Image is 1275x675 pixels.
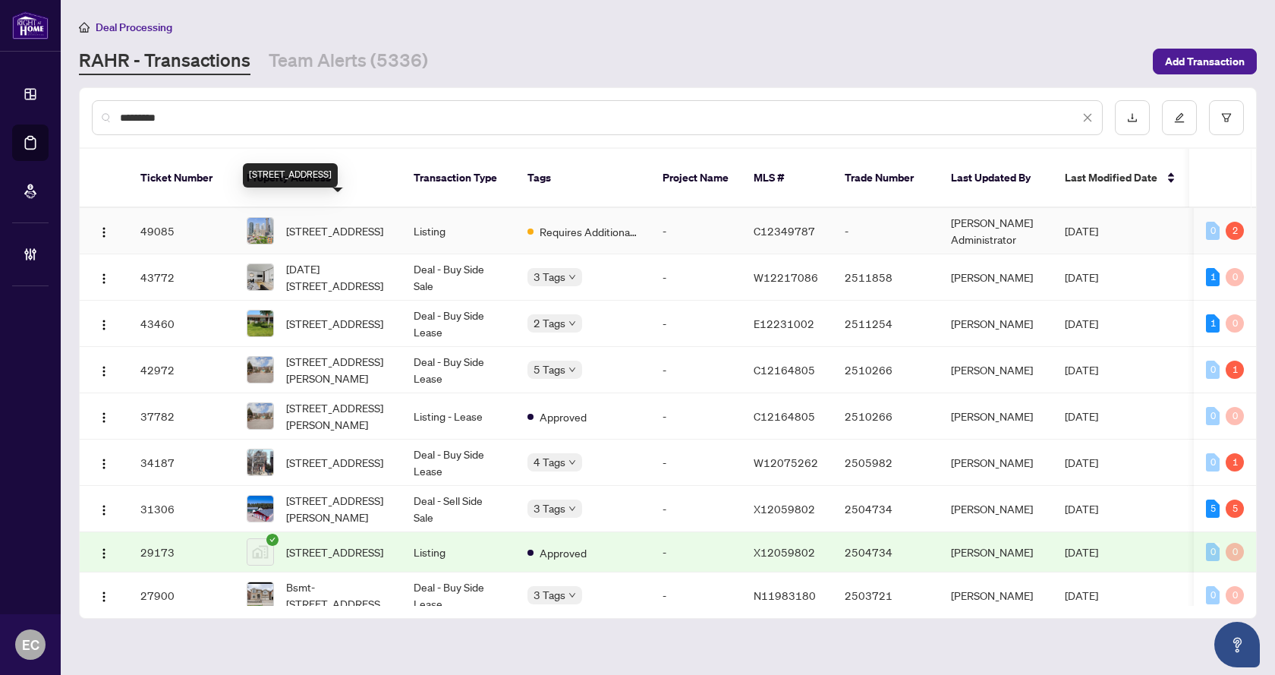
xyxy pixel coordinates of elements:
[247,582,273,608] img: thumbnail-img
[1206,453,1220,472] div: 0
[401,440,515,486] td: Deal - Buy Side Lease
[534,268,565,285] span: 3 Tags
[128,393,235,440] td: 37782
[286,399,389,433] span: [STREET_ADDRESS][PERSON_NAME]
[128,486,235,532] td: 31306
[833,486,939,532] td: 2504734
[1065,456,1098,469] span: [DATE]
[650,440,741,486] td: -
[247,218,273,244] img: thumbnail-img
[540,223,638,240] span: Requires Additional Docs
[534,586,565,604] span: 3 Tags
[92,219,116,243] button: Logo
[243,163,338,188] div: [STREET_ADDRESS]
[650,347,741,393] td: -
[96,21,172,34] span: Deal Processing
[128,347,235,393] td: 42972
[568,366,576,374] span: down
[1226,453,1244,472] div: 1
[939,572,1053,619] td: [PERSON_NAME]
[939,254,1053,301] td: [PERSON_NAME]
[568,591,576,599] span: down
[98,226,110,238] img: Logo
[98,412,110,424] img: Logo
[247,403,273,429] img: thumbnail-img
[286,222,383,239] span: [STREET_ADDRESS]
[534,361,565,378] span: 5 Tags
[833,254,939,301] td: 2511858
[92,540,116,564] button: Logo
[266,534,279,546] span: check-circle
[650,532,741,572] td: -
[92,358,116,382] button: Logo
[1174,112,1185,123] span: edit
[128,254,235,301] td: 43772
[247,539,273,565] img: thumbnail-img
[1206,407,1220,425] div: 0
[128,572,235,619] td: 27900
[1206,500,1220,518] div: 5
[1115,100,1150,135] button: download
[1206,586,1220,604] div: 0
[939,347,1053,393] td: [PERSON_NAME]
[92,583,116,607] button: Logo
[247,496,273,522] img: thumbnail-img
[92,497,116,521] button: Logo
[833,301,939,347] td: 2511254
[401,254,515,301] td: Deal - Buy Side Sale
[22,634,39,655] span: EC
[754,363,815,377] span: C12164805
[1214,622,1260,667] button: Open asap
[1221,112,1232,123] span: filter
[286,544,383,560] span: [STREET_ADDRESS]
[939,486,1053,532] td: [PERSON_NAME]
[92,404,116,428] button: Logo
[79,22,90,33] span: home
[650,301,741,347] td: -
[247,264,273,290] img: thumbnail-img
[650,254,741,301] td: -
[98,273,110,285] img: Logo
[534,314,565,332] span: 2 Tags
[1226,543,1244,561] div: 0
[1206,361,1220,379] div: 0
[754,456,818,469] span: W12075262
[939,440,1053,486] td: [PERSON_NAME]
[247,311,273,336] img: thumbnail-img
[1065,317,1098,330] span: [DATE]
[939,393,1053,440] td: [PERSON_NAME]
[401,486,515,532] td: Deal - Sell Side Sale
[1206,314,1220,333] div: 1
[1206,543,1220,561] div: 0
[754,409,815,423] span: C12164805
[286,315,383,332] span: [STREET_ADDRESS]
[92,265,116,289] button: Logo
[833,440,939,486] td: 2505982
[939,301,1053,347] td: [PERSON_NAME]
[515,149,650,208] th: Tags
[833,572,939,619] td: 2503721
[534,500,565,517] span: 3 Tags
[540,544,587,561] span: Approved
[286,454,383,471] span: [STREET_ADDRESS]
[1153,49,1257,74] button: Add Transaction
[1065,588,1098,602] span: [DATE]
[741,149,833,208] th: MLS #
[939,208,1053,254] td: [PERSON_NAME] Administrator
[1162,100,1197,135] button: edit
[1226,314,1244,333] div: 0
[401,393,515,440] td: Listing - Lease
[98,547,110,560] img: Logo
[650,208,741,254] td: -
[1065,169,1157,186] span: Last Modified Date
[754,224,815,238] span: C12349787
[12,11,49,39] img: logo
[1226,361,1244,379] div: 1
[650,572,741,619] td: -
[754,545,815,559] span: X12059802
[128,149,235,208] th: Ticket Number
[128,440,235,486] td: 34187
[754,317,814,330] span: E12231002
[754,270,818,284] span: W12217086
[650,486,741,532] td: -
